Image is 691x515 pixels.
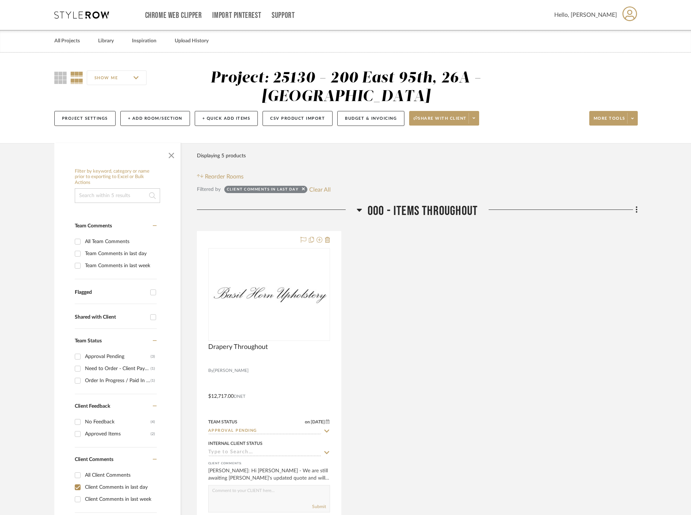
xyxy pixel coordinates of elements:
span: Client Comments [75,457,113,462]
div: All Team Comments [85,236,155,247]
div: All Client Comments [85,469,155,481]
div: Team Comments in last week [85,260,155,272]
span: Team Status [75,338,102,343]
input: Type to Search… [208,428,321,435]
a: All Projects [54,36,80,46]
span: on [305,420,310,424]
span: [PERSON_NAME] [213,367,249,374]
span: 000 - ITEMS THROUGHOUT [368,203,478,219]
div: Filtered by [197,185,221,193]
div: Need to Order - Client Payment Received [85,363,151,374]
img: Drapery Throughout [209,281,329,308]
button: Share with client [409,111,479,126]
button: Project Settings [54,111,116,126]
span: Reorder Rooms [205,172,244,181]
button: Reorder Rooms [197,172,244,181]
div: (2) [151,428,155,440]
span: Team Comments [75,223,112,228]
span: Client Feedback [75,404,110,409]
div: 0 [209,249,330,341]
div: Team Comments in last day [85,248,155,260]
div: Flagged [75,289,147,296]
a: Inspiration [132,36,156,46]
div: Client Comments in last week [85,493,155,505]
button: More tools [589,111,638,126]
h6: Filter by keyword, category or name prior to exporting to Excel or Bulk Actions [75,169,160,186]
input: Type to Search… [208,449,321,456]
div: Displaying 5 products [197,149,246,163]
a: Library [98,36,114,46]
span: Hello, [PERSON_NAME] [554,11,617,19]
a: Upload History [175,36,209,46]
span: More tools [594,116,625,127]
button: + Add Room/Section [120,111,190,126]
a: Chrome Web Clipper [145,12,202,19]
button: Close [164,147,179,161]
span: By [208,367,213,374]
input: Search within 5 results [75,188,160,203]
div: Client Comments in last day [227,187,299,194]
div: (1) [151,363,155,374]
div: Approval Pending [85,351,151,362]
span: [DATE] [310,419,326,424]
div: [PERSON_NAME]: Hi [PERSON_NAME] - We are still awaiting [PERSON_NAME]'s updated quote and will le... [208,467,330,482]
a: Import Pinterest [212,12,261,19]
a: Support [272,12,295,19]
div: Order In Progress / Paid In Full w/ Freight, No Balance due [85,375,151,387]
span: Share with client [414,116,467,127]
div: (4) [151,416,155,428]
div: Client Comments in last day [85,481,155,493]
div: Project: 25130 - 200 East 95th, 26A - [GEOGRAPHIC_DATA] [210,70,481,104]
button: + Quick Add Items [195,111,258,126]
div: Shared with Client [75,314,147,320]
div: Approved Items [85,428,151,440]
div: (1) [151,375,155,387]
div: Team Status [208,419,237,425]
span: Drapery Throughout [208,343,268,351]
div: Internal Client Status [208,440,263,447]
button: Submit [312,503,326,510]
button: Clear All [309,185,331,194]
button: CSV Product Import [263,111,333,126]
button: Budget & Invoicing [337,111,404,126]
div: No Feedback [85,416,151,428]
div: (3) [151,351,155,362]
